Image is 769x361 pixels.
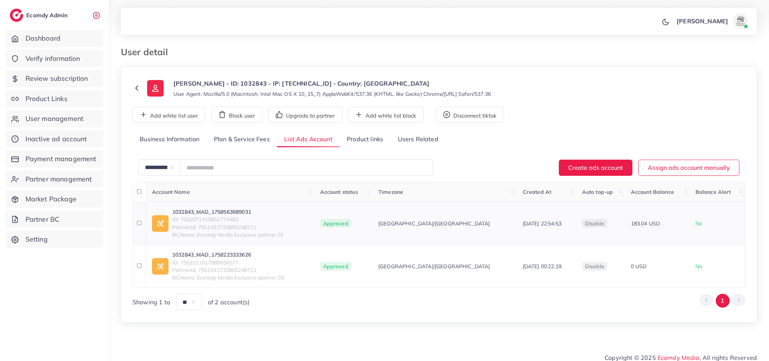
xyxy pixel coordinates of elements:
span: Created At [523,189,552,195]
button: Add white list block [348,107,424,122]
h2: Ecomdy Admin [26,12,69,19]
span: Review subscription [26,74,88,83]
span: of 2 account(s) [208,298,250,307]
span: Showing 1 to [132,298,170,307]
a: Market Package [6,190,103,208]
a: Verify information [6,50,103,67]
button: Add white list user [132,107,205,122]
span: [GEOGRAPHIC_DATA]/[GEOGRAPHIC_DATA] [378,263,490,270]
a: Review subscription [6,70,103,87]
span: ID: 7551511617989656577 [172,259,284,266]
a: Plan & Service Fees [207,131,277,148]
a: 1032843_MAD_1758563689031 [172,208,284,216]
a: Product Links [6,90,103,107]
small: User Agent: Mozilla/5.0 (Macintosh; Intel Mac OS X 10_15_7) AppleWebKit/537.36 (KHTML, like Gecko... [173,90,491,98]
a: Users Related [390,131,445,148]
a: Setting [6,231,103,248]
span: Payment management [26,154,96,164]
span: Dashboard [26,33,60,43]
h3: User detail [121,47,174,57]
span: Partner management [26,174,92,184]
button: Assign ads account manually [638,160,739,176]
a: List Ads Account [277,131,340,148]
button: Block user [211,107,262,122]
a: 1032843_MAD_1758223333626 [172,251,284,258]
span: BCName: Ecomdy Media Exclusive partner 03 [172,274,284,281]
span: Setting [26,234,48,244]
span: Product Links [26,94,68,104]
a: Payment management [6,150,103,168]
span: PartnerId: 7551432732866248721 [172,224,284,231]
span: Partner BC [26,214,60,224]
span: Account Name [152,189,190,195]
a: Inactive ad account [6,130,103,148]
span: disable [585,263,604,270]
img: ic-ad-info.7fc67b75.svg [152,258,169,275]
button: Create ads account [559,160,632,176]
span: Timezone [378,189,403,195]
span: Auto top-up [582,189,613,195]
a: [PERSON_NAME]avatar [673,14,751,29]
ul: Pagination [700,294,745,308]
p: [PERSON_NAME] [677,17,728,26]
span: 183.04 USD [631,220,660,227]
a: User management [6,110,103,127]
a: Partner management [6,171,103,188]
span: No [695,263,702,270]
span: [GEOGRAPHIC_DATA]/[GEOGRAPHIC_DATA] [378,220,490,227]
span: Market Package [26,194,77,204]
span: PartnerId: 7551432732866248721 [172,266,284,274]
a: Business Information [132,131,207,148]
button: Disconnect tiktok [436,107,504,122]
span: [DATE] 00:22:19 [523,263,561,270]
a: Partner BC [6,211,103,228]
a: Product links [340,131,390,148]
span: No [695,220,702,227]
span: User management [26,114,83,124]
button: Upgrade to partner [268,107,342,122]
span: Inactive ad account [26,134,87,144]
span: Account status [320,189,358,195]
span: Approved [320,219,351,228]
button: Go to page 1 [716,294,730,308]
a: logoEcomdy Admin [10,9,69,22]
span: ID: 7552971410851774482 [172,216,284,223]
img: ic-ad-info.7fc67b75.svg [152,215,169,232]
img: logo [10,9,23,22]
span: disable [585,220,604,227]
img: ic-user-info.36bf1079.svg [147,80,164,97]
span: Approved [320,262,351,271]
p: [PERSON_NAME] - ID: 1032843 - IP: [TECHNICAL_ID] - Country: [GEOGRAPHIC_DATA] [173,79,491,88]
span: 0 USD [631,263,647,270]
span: Account Balance [631,189,674,195]
img: avatar [733,14,748,29]
span: [DATE] 22:54:53 [523,220,561,227]
span: BCName: Ecomdy Media Exclusive partner 01 [172,231,284,239]
span: Balance Alert [695,189,731,195]
span: Verify information [26,54,80,63]
a: Dashboard [6,30,103,47]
